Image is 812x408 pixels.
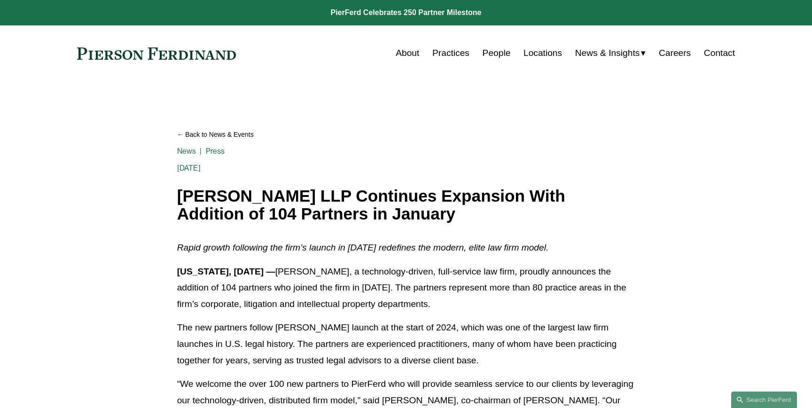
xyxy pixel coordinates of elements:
a: folder dropdown [575,44,646,62]
span: [DATE] [177,164,201,173]
p: [PERSON_NAME], a technology-driven, full-service law firm, proudly announces the addition of 104 ... [177,264,635,313]
em: Rapid growth following the firm’s launch in [DATE] redefines the modern, elite law firm model. [177,243,549,252]
a: Search this site [731,392,797,408]
a: Press [206,147,225,156]
a: Back to News & Events [177,126,635,143]
a: Practices [432,44,469,62]
h1: [PERSON_NAME] LLP Continues Expansion With Addition of 104 Partners in January [177,187,635,223]
strong: [US_STATE], [DATE] — [177,267,275,276]
a: People [483,44,511,62]
a: Careers [659,44,691,62]
p: The new partners follow [PERSON_NAME] launch at the start of 2024, which was one of the largest l... [177,320,635,369]
a: About [396,44,419,62]
a: News [177,147,196,156]
a: Contact [704,44,735,62]
a: Locations [523,44,562,62]
span: News & Insights [575,45,640,62]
